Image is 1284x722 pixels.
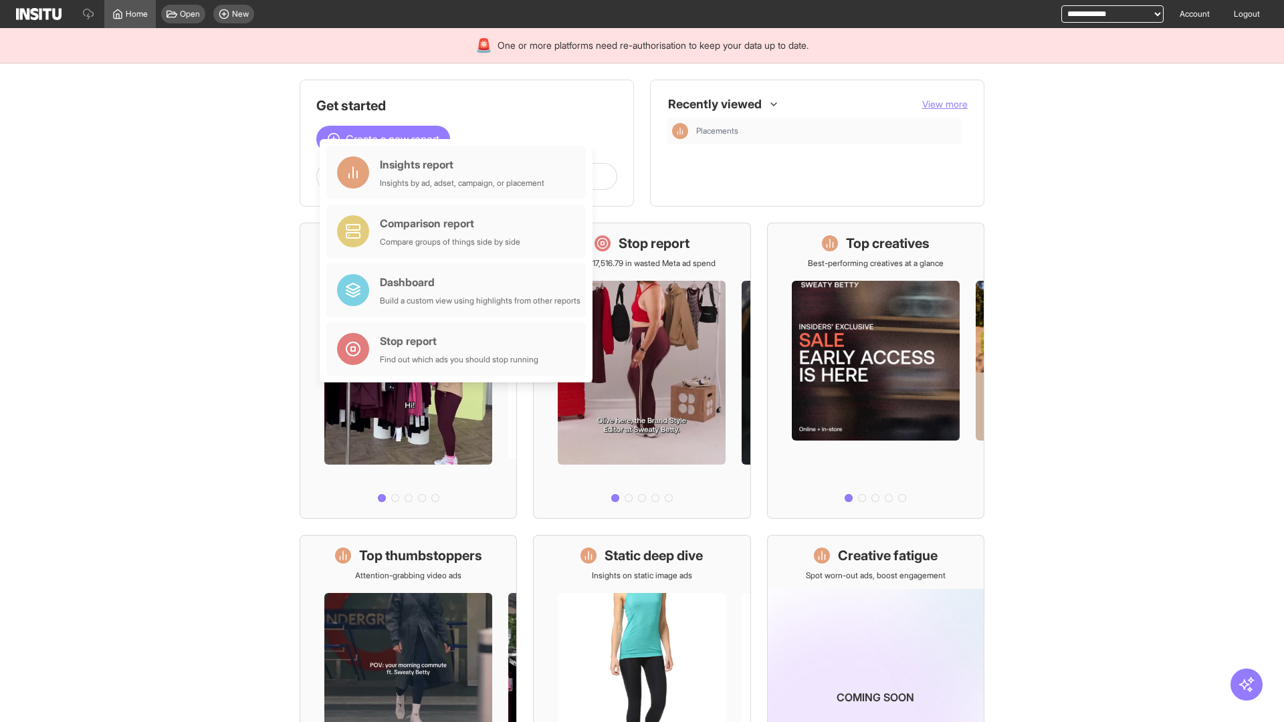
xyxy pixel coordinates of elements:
p: Best-performing creatives at a glance [808,258,944,269]
span: Placements [696,126,957,136]
p: Save £17,516.79 in wasted Meta ad spend [568,258,716,269]
p: Attention-grabbing video ads [355,570,461,581]
div: Dashboard [380,274,580,290]
a: Stop reportSave £17,516.79 in wasted Meta ad spend [533,223,750,519]
span: Placements [696,126,738,136]
div: Comparison report [380,215,520,231]
h1: Top creatives [846,234,930,253]
div: Insights by ad, adset, campaign, or placement [380,178,544,189]
div: Find out which ads you should stop running [380,354,538,365]
div: Stop report [380,333,538,349]
div: Insights [672,123,688,139]
img: Logo [16,8,62,20]
button: Create a new report [316,126,450,152]
h1: Static deep dive [605,546,703,565]
span: Open [180,9,200,19]
div: Compare groups of things side by side [380,237,520,247]
div: Insights report [380,156,544,172]
h1: Stop report [619,234,689,253]
span: Home [126,9,148,19]
div: 🚨 [475,36,492,55]
button: View more [922,98,968,111]
span: One or more platforms need re-authorisation to keep your data up to date. [498,39,809,52]
span: View more [922,98,968,110]
h1: Get started [316,96,617,115]
div: Build a custom view using highlights from other reports [380,295,580,306]
span: New [232,9,249,19]
a: Top creativesBest-performing creatives at a glance [767,223,984,519]
h1: Top thumbstoppers [359,546,482,565]
p: Insights on static image ads [592,570,692,581]
span: Create a new report [346,131,439,147]
a: What's live nowSee all active ads instantly [300,223,517,519]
